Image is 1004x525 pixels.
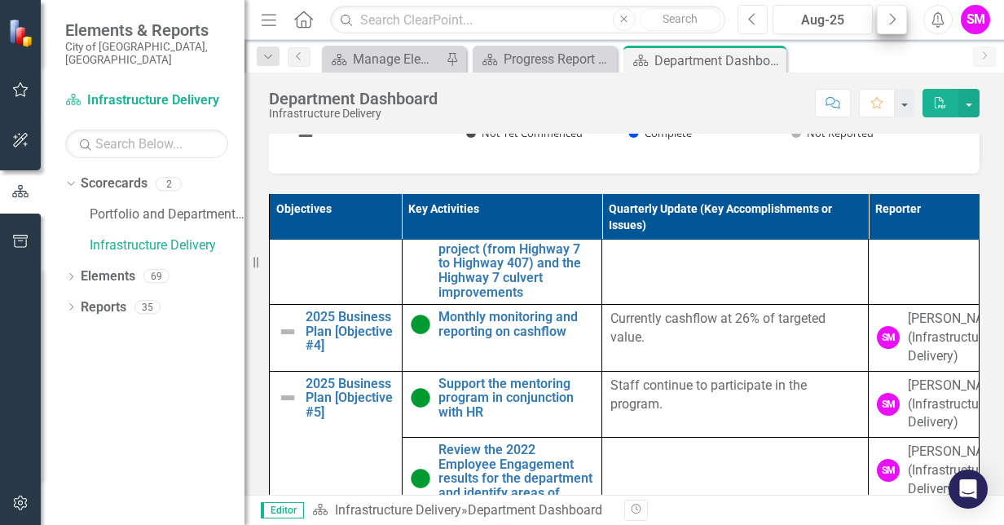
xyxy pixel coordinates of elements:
input: Search ClearPoint... [330,6,725,34]
div: Progress Report Dashboard [504,49,613,69]
a: Progress Report Dashboard [477,49,613,69]
a: Support the mentoring program in conjunction with HR [438,377,593,420]
button: Search [640,8,721,31]
td: Double-Click to Edit [602,305,869,372]
button: SM [961,5,990,34]
div: » [312,501,612,520]
img: Proceeding as Anticipated [411,315,430,334]
span: Elements & Reports [65,20,228,40]
a: 2025 Business Plan [Objective #4] [306,310,394,353]
span: Search [663,12,698,25]
img: Not Defined [278,388,297,408]
button: Show Not Yet Commenced [466,126,582,140]
input: Search Below... [65,130,228,158]
button: Show Complete [629,126,692,140]
span: Editor [261,502,304,518]
td: Double-Click to Edit Right Click for Context Menu [402,438,601,520]
a: Advance the Design-Build assignment for the construction of the storm water management facility w... [438,142,593,300]
p: Staff continue to participate in the program. [610,377,860,414]
a: 2025 Business Plan [Objective #5] [306,377,394,420]
img: ClearPoint Strategy [7,17,38,48]
td: Double-Click to Edit [869,305,980,372]
td: Double-Click to Edit Right Click for Context Menu [402,371,601,438]
a: Elements [81,267,135,286]
div: SM [877,459,900,482]
td: Double-Click to Edit [602,438,869,520]
div: Department Dashboard [468,502,602,518]
div: SM [877,326,900,349]
div: Department Dashboard [269,90,438,108]
a: Portfolio and Department Scorecards [90,205,244,224]
div: 35 [134,300,161,314]
button: Aug-25 [773,5,873,34]
div: Open Intercom Messenger [949,470,988,509]
div: Department Dashboard [654,51,782,71]
div: Manage Elements [353,49,442,69]
a: Infrastructure Delivery [65,91,228,110]
img: Not Defined [278,322,297,342]
div: 69 [143,270,170,284]
td: Double-Click to Edit Right Click for Context Menu [270,305,403,372]
div: Aug-25 [778,11,867,30]
td: Double-Click to Edit [869,371,980,438]
a: Review the 2022 Employee Engagement results for the department and identify areas of focus [438,443,593,514]
a: Monthly monitoring and reporting on cashflow [438,310,593,338]
a: Manage Elements [326,49,442,69]
div: Infrastructure Delivery [269,108,438,120]
img: Proceeding as Anticipated [411,469,430,488]
a: Infrastructure Delivery [90,236,244,255]
button: Show Not Reported [791,126,873,140]
a: Infrastructure Delivery [335,502,461,518]
img: Proceeding as Anticipated [411,388,430,408]
div: 2 [156,177,182,191]
div: SM [877,393,900,416]
td: Double-Click to Edit [869,438,980,520]
a: Reports [81,298,126,317]
a: Scorecards [81,174,148,193]
p: Currently cashflow at 26% of targeted value. [610,310,860,347]
small: City of [GEOGRAPHIC_DATA], [GEOGRAPHIC_DATA] [65,40,228,67]
td: Double-Click to Edit Right Click for Context Menu [402,305,601,372]
td: Double-Click to Edit [602,371,869,438]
